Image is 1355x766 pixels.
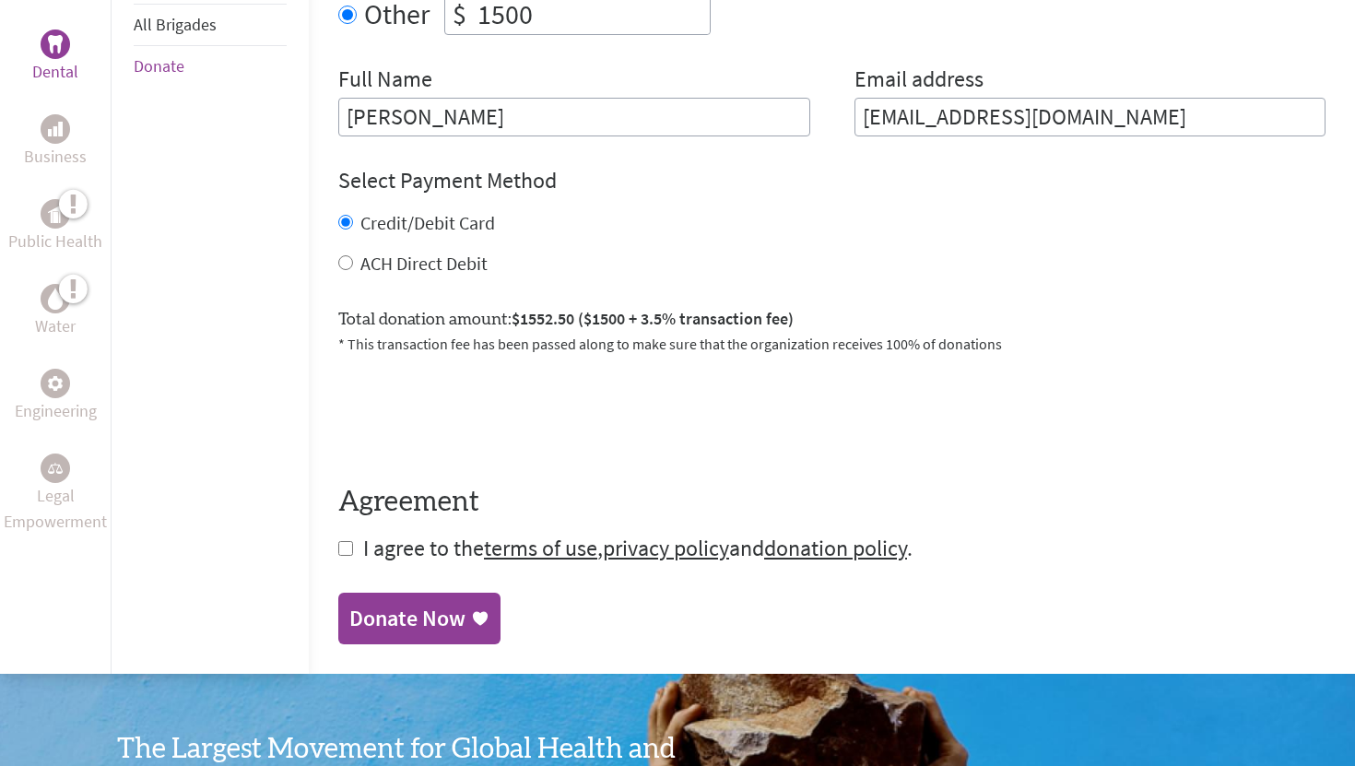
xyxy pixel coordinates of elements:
img: Water [48,288,63,309]
a: WaterWater [35,284,76,339]
img: Legal Empowerment [48,463,63,474]
div: Public Health [41,199,70,229]
label: Credit/Debit Card [360,211,495,234]
a: All Brigades [134,14,217,35]
a: Public HealthPublic Health [8,199,102,254]
label: Email address [854,65,984,98]
a: EngineeringEngineering [15,369,97,424]
img: Engineering [48,375,63,390]
p: Dental [32,59,78,85]
iframe: reCAPTCHA [338,377,619,449]
li: All Brigades [134,4,287,46]
div: Donate Now [349,604,465,633]
label: Total donation amount: [338,306,794,333]
a: privacy policy [603,534,729,562]
span: I agree to the , and . [363,534,913,562]
input: Enter Full Name [338,98,810,136]
input: Your Email [854,98,1326,136]
p: Engineering [15,398,97,424]
a: BusinessBusiness [24,114,87,170]
a: Donate Now [338,593,501,644]
div: Water [41,284,70,313]
h4: Agreement [338,486,1326,519]
div: Business [41,114,70,144]
div: Legal Empowerment [41,454,70,483]
a: donation policy [764,534,907,562]
a: Legal EmpowermentLegal Empowerment [4,454,107,535]
p: * This transaction fee has been passed along to make sure that the organization receives 100% of ... [338,333,1326,355]
p: Public Health [8,229,102,254]
div: Engineering [41,369,70,398]
a: DentalDental [32,29,78,85]
li: Donate [134,46,287,87]
span: $1552.50 ($1500 + 3.5% transaction fee) [512,308,794,329]
img: Dental [48,35,63,53]
img: Public Health [48,205,63,223]
a: terms of use [484,534,597,562]
p: Business [24,144,87,170]
div: Dental [41,29,70,59]
img: Business [48,122,63,136]
p: Legal Empowerment [4,483,107,535]
a: Donate [134,55,184,77]
label: ACH Direct Debit [360,252,488,275]
p: Water [35,313,76,339]
label: Full Name [338,65,432,98]
h4: Select Payment Method [338,166,1326,195]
